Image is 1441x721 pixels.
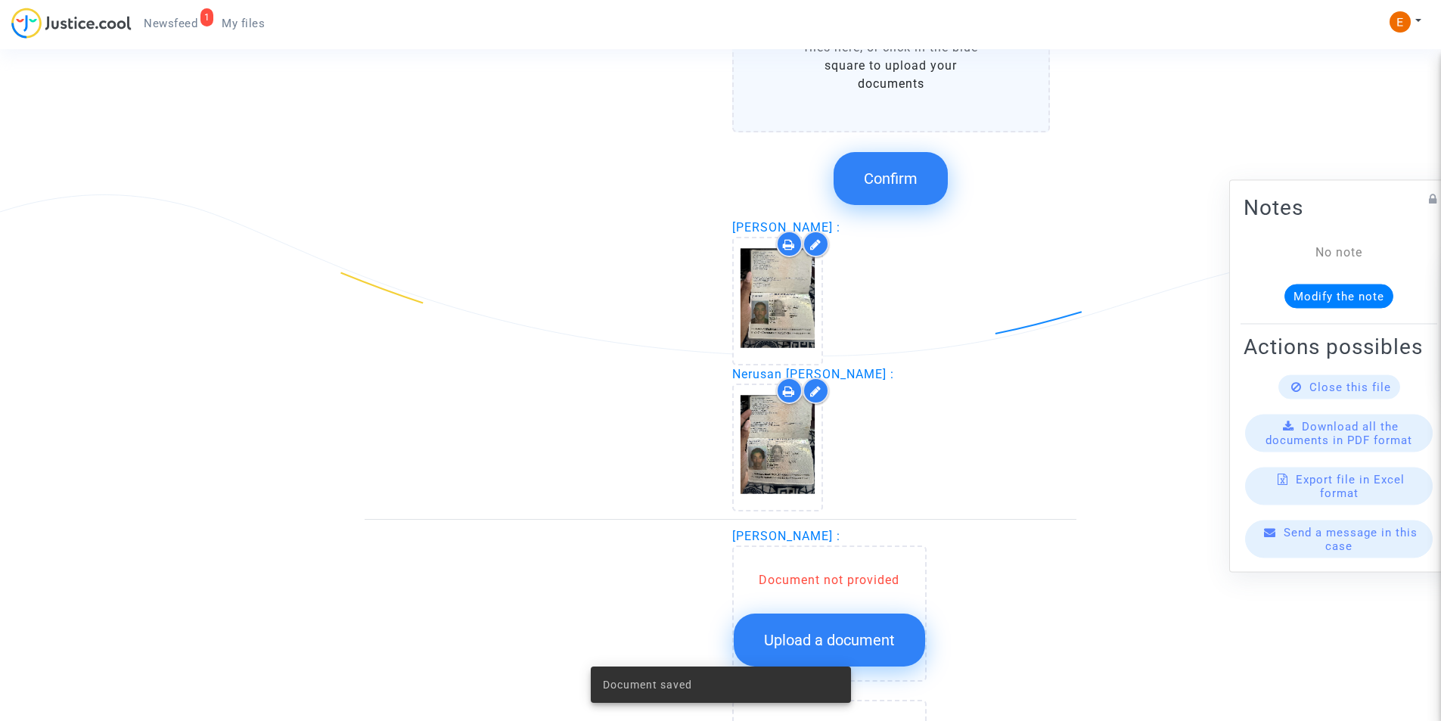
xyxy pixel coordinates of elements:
h2: Actions possibles [1244,333,1434,359]
span: Close this file [1309,380,1391,393]
button: Modify the note [1284,284,1393,308]
span: Download all the documents in PDF format [1266,419,1412,446]
h2: Notes [1244,194,1434,220]
img: jc-logo.svg [11,8,132,39]
span: Document saved [603,677,692,692]
span: Export file in Excel format [1296,472,1405,499]
span: My files [222,17,265,30]
div: 1 [200,8,214,26]
img: ACg8ocIeiFvHKe4dA5oeRFd_CiCnuxWUEc1A2wYhRJE3TTWt=s96-c [1390,11,1411,33]
span: Send a message in this case [1284,525,1418,552]
span: Upload a document [764,631,895,649]
button: Confirm [834,152,948,205]
a: My files [210,12,277,35]
span: [PERSON_NAME] : [732,529,840,543]
div: Document not provided [734,571,925,589]
a: 1Newsfeed [132,12,210,35]
span: Newsfeed [144,17,197,30]
span: Confirm [864,169,918,188]
span: Nerusan [PERSON_NAME] : [732,367,894,381]
span: [PERSON_NAME] : [732,220,840,235]
button: Upload a document [734,614,925,667]
div: No note [1266,243,1411,261]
